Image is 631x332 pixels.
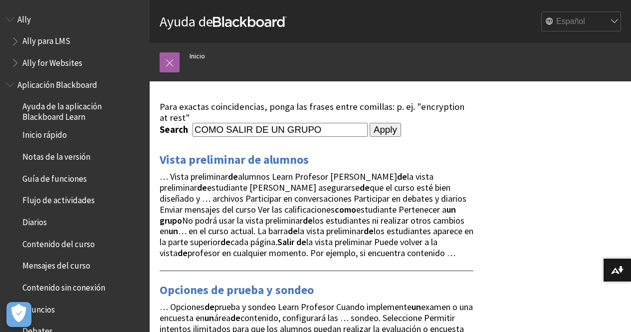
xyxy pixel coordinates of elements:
[205,301,214,313] strong: de
[169,225,178,237] strong: un
[205,312,214,324] strong: un
[22,33,70,46] span: Ally para LMS
[6,11,144,71] nav: Book outline for Anthology Ally Help
[22,127,67,140] span: Inicio rápido
[17,11,31,24] span: Ally
[160,171,473,258] span: … Vista preliminar alumnos Learn Profesor [PERSON_NAME] la vista preliminar estudiante [PERSON_NA...
[412,301,421,313] strong: un
[22,258,90,271] span: Mensajes del curso
[277,236,294,248] strong: Salir
[22,54,82,68] span: Ally for Websites
[22,192,95,206] span: Flujo de actividades
[160,215,182,226] strong: grupo
[197,182,207,193] strong: de
[160,282,314,298] a: Opciones de prueba y sondeo
[160,101,473,123] div: Para exactas coincidencias, ponga las frases entre comillas: p. ej. "encryption at rest"
[22,98,143,122] span: Ayuda de la aplicación Blackboard Learn
[160,152,309,168] a: Vista preliminar de alumnos
[213,16,287,27] strong: Blackboard
[190,50,205,62] a: Inicio
[360,182,370,193] strong: de
[446,204,456,215] strong: un
[160,12,287,30] a: Ayuda deBlackboard
[22,279,105,293] span: Contenido sin conexión
[22,301,55,315] span: Anuncios
[228,171,238,182] strong: de
[230,312,240,324] strong: de
[370,123,401,137] input: Apply
[22,236,95,249] span: Contenido del curso
[397,171,407,182] strong: de
[22,148,90,162] span: Notas de la versión
[6,302,31,327] button: Open Preferences
[296,236,306,248] strong: de
[22,214,47,227] span: Diarios
[364,225,374,237] strong: de
[542,12,622,32] select: Site Language Selector
[22,170,87,184] span: Guía de funciones
[335,204,356,215] strong: como
[303,215,313,226] strong: de
[178,247,188,259] strong: de
[160,124,191,135] label: Search
[220,236,230,248] strong: de
[17,76,97,90] span: Aplicación Blackboard
[288,225,298,237] strong: de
